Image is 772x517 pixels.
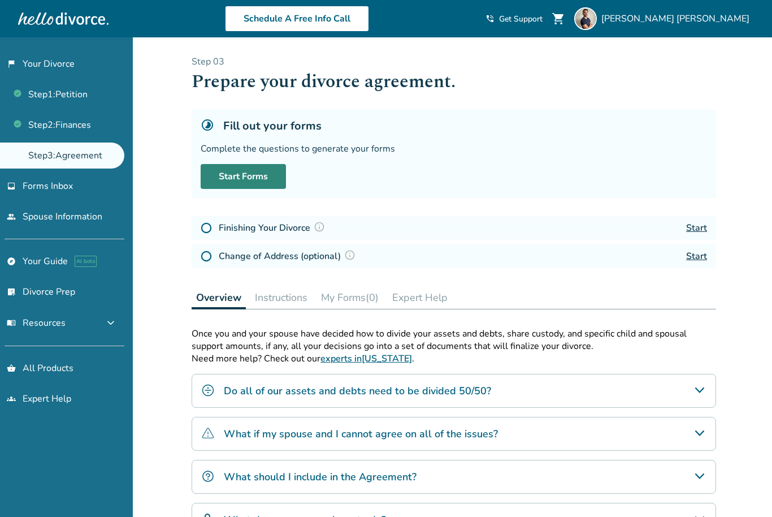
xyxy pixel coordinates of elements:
img: What should I include in the Agreement? [201,469,215,483]
button: Instructions [250,286,312,309]
p: Need more help? Check out our . [192,352,716,365]
h1: Prepare your divorce agreement. [192,68,716,96]
span: AI beta [75,256,97,267]
div: What if my spouse and I cannot agree on all of the issues? [192,417,716,451]
div: Complete the questions to generate your forms [201,143,707,155]
span: [PERSON_NAME] [PERSON_NAME] [601,12,754,25]
iframe: Chat Widget [715,463,772,517]
div: Do all of our assets and debts need to be divided 50/50? [192,374,716,408]
span: menu_book [7,318,16,328]
a: phone_in_talkGet Support [485,14,543,24]
h4: What should I include in the Agreement? [224,469,417,484]
span: Get Support [499,14,543,24]
a: Schedule A Free Info Call [225,6,369,32]
span: inbox [7,182,16,191]
span: list_alt_check [7,287,16,296]
h4: What if my spouse and I cannot agree on all of the issues? [224,426,498,441]
p: Step 0 3 [192,55,716,68]
button: Expert Help [388,286,452,309]
span: shopping_cart [552,12,565,25]
span: explore [7,257,16,266]
span: groups [7,394,16,403]
a: Start Forms [201,164,286,189]
h4: Change of Address (optional) [219,249,359,264]
img: Do all of our assets and debts need to be divided 50/50? [201,384,215,397]
span: Forms Inbox [23,180,73,192]
p: Once you and your spouse have decided how to divide your assets and debts, share custody, and spe... [192,328,716,352]
img: Not Started [201,222,212,234]
div: What should I include in the Agreement? [192,460,716,494]
span: people [7,212,16,221]
img: Not Started [201,251,212,262]
img: What if my spouse and I cannot agree on all of the issues? [201,426,215,440]
span: Resources [7,317,66,329]
button: My Forms(0) [316,286,383,309]
span: flag_2 [7,59,16,68]
img: Question Mark [314,221,325,232]
button: Overview [192,286,246,309]
a: Start [686,222,707,234]
h4: Finishing Your Divorce [219,221,328,235]
h5: Fill out your forms [223,118,322,133]
img: Question Mark [344,249,355,261]
span: shopping_basket [7,364,16,373]
h4: Do all of our assets and debts need to be divided 50/50? [224,384,491,398]
span: expand_more [104,316,118,330]
img: Ian Ilker Karakasoglu [574,7,597,30]
span: phone_in_talk [485,14,495,23]
a: Start [686,250,707,262]
a: experts in[US_STATE] [320,352,412,365]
